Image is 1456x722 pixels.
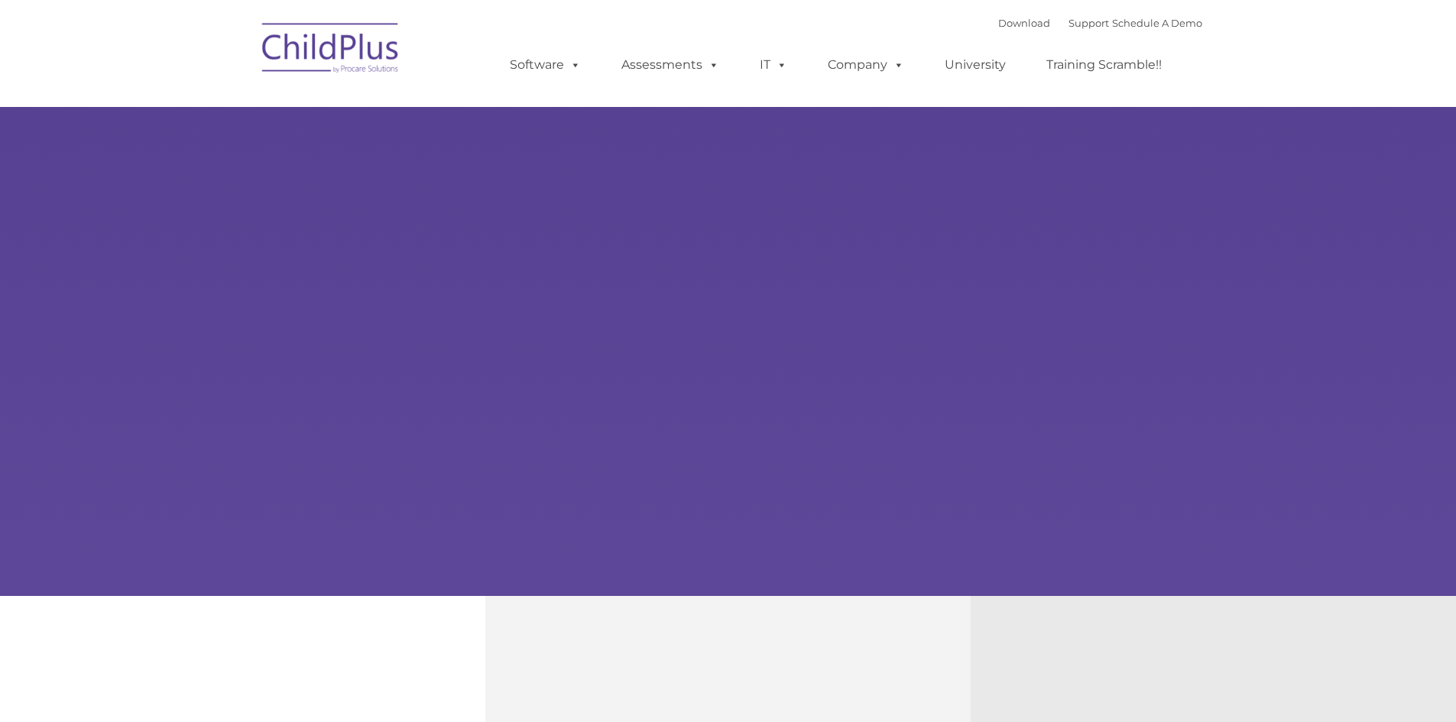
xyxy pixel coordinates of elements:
[998,17,1202,29] font: |
[606,50,734,80] a: Assessments
[255,12,407,89] img: ChildPlus by Procare Solutions
[998,17,1050,29] a: Download
[495,50,596,80] a: Software
[812,50,919,80] a: Company
[1031,50,1177,80] a: Training Scramble!!
[929,50,1021,80] a: University
[744,50,803,80] a: IT
[1112,17,1202,29] a: Schedule A Demo
[1068,17,1109,29] a: Support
